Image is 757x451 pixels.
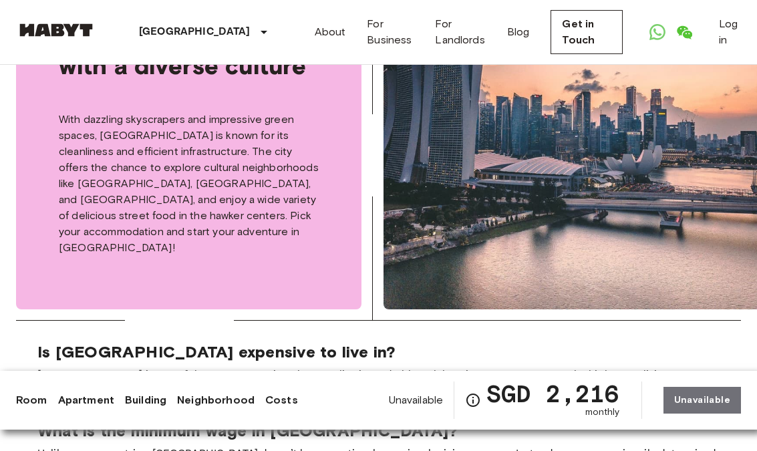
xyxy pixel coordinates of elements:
p: With dazzling skyscrapers and impressive green spaces, [GEOGRAPHIC_DATA] is known for its cleanli... [59,112,319,256]
a: Open WeChat [671,19,698,45]
span: SGD 2,216 [486,382,619,406]
a: About [315,24,346,40]
a: Log in [719,16,741,48]
a: Get in Touch [551,10,623,54]
img: Habyt [16,23,96,37]
p: What is the minimum wage in [GEOGRAPHIC_DATA]? [37,421,720,441]
a: Costs [265,392,298,408]
a: Room [16,392,47,408]
a: For Business [367,16,414,48]
a: Neighborhood [177,392,255,408]
svg: Check cost overview for full price breakdown. Please note that discounts apply to new joiners onl... [465,392,481,408]
a: Building [125,392,166,408]
p: [GEOGRAPHIC_DATA] is one of the most expensive places to live in, and although housing costs are ... [37,367,720,400]
p: Is [GEOGRAPHIC_DATA] expensive to live in? [37,342,720,362]
a: Open WhatsApp [644,19,671,45]
span: monthly [585,406,620,419]
a: For Landlords [435,16,485,48]
span: Unavailable [389,393,444,408]
a: Blog [507,24,530,40]
a: Apartment [58,392,114,408]
p: [GEOGRAPHIC_DATA] [139,24,251,40]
